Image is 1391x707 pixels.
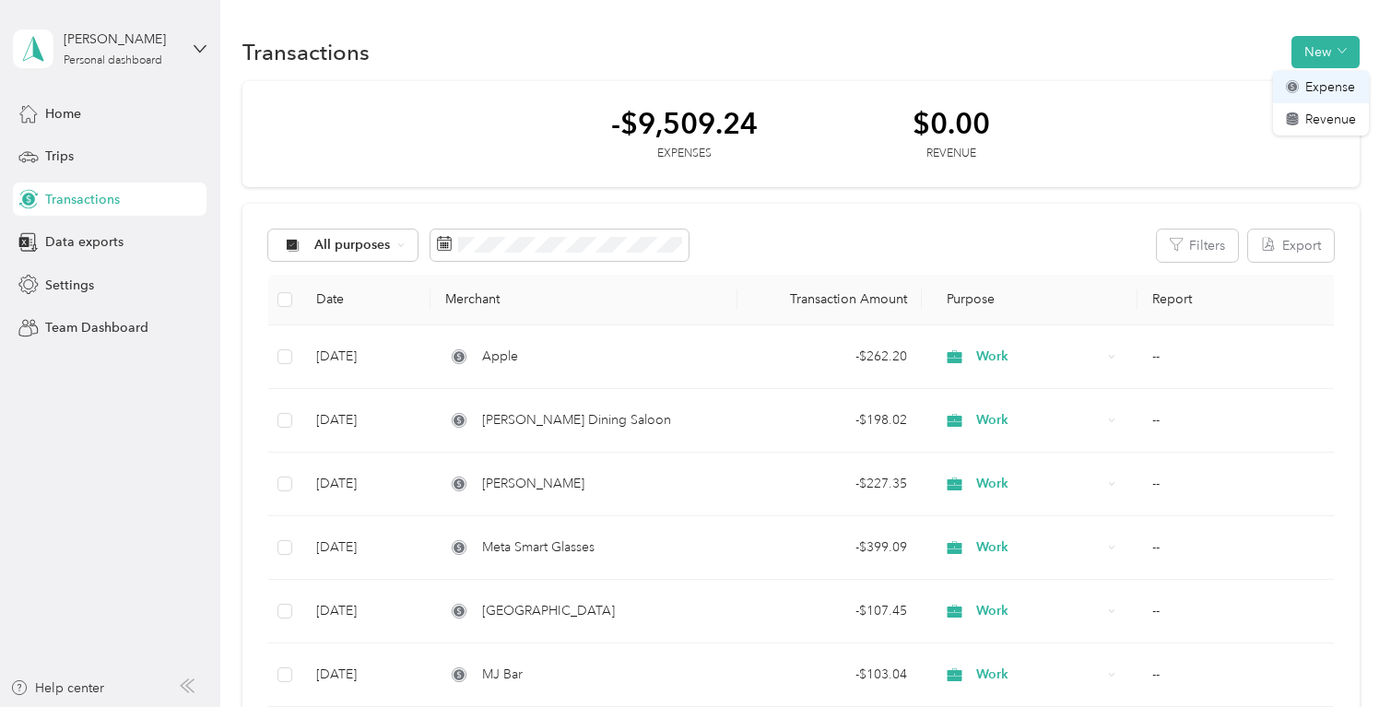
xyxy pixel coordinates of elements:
[752,537,907,558] div: - $399.09
[45,318,148,337] span: Team Dashboard
[976,347,1102,367] span: Work
[301,580,430,643] td: [DATE]
[1305,77,1355,97] span: Expense
[242,42,370,62] h1: Transactions
[45,232,124,252] span: Data exports
[45,276,94,295] span: Settings
[482,410,671,430] span: [PERSON_NAME] Dining Saloon
[1138,453,1342,516] td: --
[301,325,430,389] td: [DATE]
[482,665,523,685] span: MJ Bar
[301,389,430,453] td: [DATE]
[64,55,162,66] div: Personal dashboard
[752,410,907,430] div: - $198.02
[45,147,74,166] span: Trips
[45,104,81,124] span: Home
[301,275,430,325] th: Date
[976,474,1102,494] span: Work
[976,601,1102,621] span: Work
[1138,389,1342,453] td: --
[1288,604,1391,707] iframe: Everlance-gr Chat Button Frame
[913,107,990,139] div: $0.00
[937,291,995,307] span: Purpose
[913,146,990,162] div: Revenue
[1291,36,1360,68] button: New
[1157,230,1238,262] button: Filters
[430,275,737,325] th: Merchant
[752,347,907,367] div: - $262.20
[737,275,922,325] th: Transaction Amount
[1138,580,1342,643] td: --
[10,678,104,698] button: Help center
[1138,643,1342,707] td: --
[1138,325,1342,389] td: --
[64,29,179,49] div: [PERSON_NAME]
[976,410,1102,430] span: Work
[976,537,1102,558] span: Work
[976,665,1102,685] span: Work
[611,146,758,162] div: Expenses
[482,347,518,367] span: Apple
[1305,110,1356,129] span: Revenue
[482,601,615,621] span: [GEOGRAPHIC_DATA]
[45,190,120,209] span: Transactions
[301,643,430,707] td: [DATE]
[482,474,584,494] span: [PERSON_NAME]
[314,239,391,252] span: All purposes
[752,474,907,494] div: - $227.35
[752,601,907,621] div: - $107.45
[1138,275,1342,325] th: Report
[1138,516,1342,580] td: --
[1248,230,1334,262] button: Export
[611,107,758,139] div: -$9,509.24
[301,516,430,580] td: [DATE]
[752,665,907,685] div: - $103.04
[301,453,430,516] td: [DATE]
[482,537,595,558] span: Meta Smart Glasses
